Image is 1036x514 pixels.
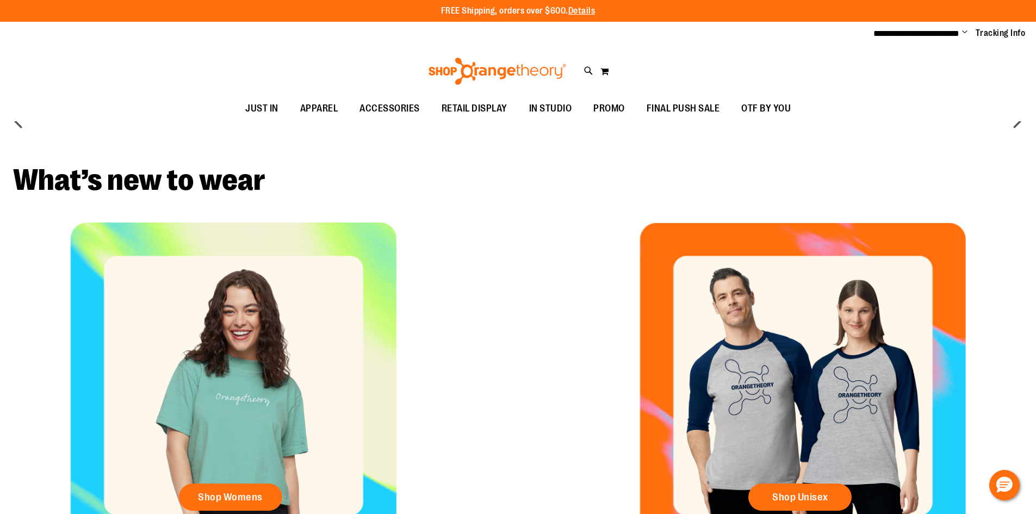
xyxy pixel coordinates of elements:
span: IN STUDIO [529,96,572,121]
button: next [1006,110,1028,132]
a: Tracking Info [976,27,1026,39]
a: OTF BY YOU [730,96,802,121]
span: Shop Unisex [772,491,828,503]
span: RETAIL DISPLAY [442,96,507,121]
span: FINAL PUSH SALE [647,96,720,121]
a: JUST IN [234,96,289,121]
a: Details [568,6,595,16]
a: RETAIL DISPLAY [431,96,518,121]
span: JUST IN [245,96,278,121]
a: PROMO [582,96,636,121]
button: Account menu [962,28,967,39]
img: Shop Orangetheory [427,58,568,85]
button: Hello, have a question? Let’s chat. [989,470,1020,500]
span: ACCESSORIES [359,96,420,121]
a: IN STUDIO [518,96,583,121]
span: PROMO [593,96,625,121]
span: APPAREL [300,96,338,121]
a: Shop Womens [179,484,282,511]
span: Shop Womens [198,491,263,503]
button: prev [8,110,30,132]
a: Shop Unisex [748,484,852,511]
p: FREE Shipping, orders over $600. [441,5,595,17]
a: APPAREL [289,96,349,121]
span: OTF BY YOU [741,96,791,121]
a: ACCESSORIES [349,96,431,121]
a: FINAL PUSH SALE [636,96,731,121]
h2: What’s new to wear [13,165,1023,195]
